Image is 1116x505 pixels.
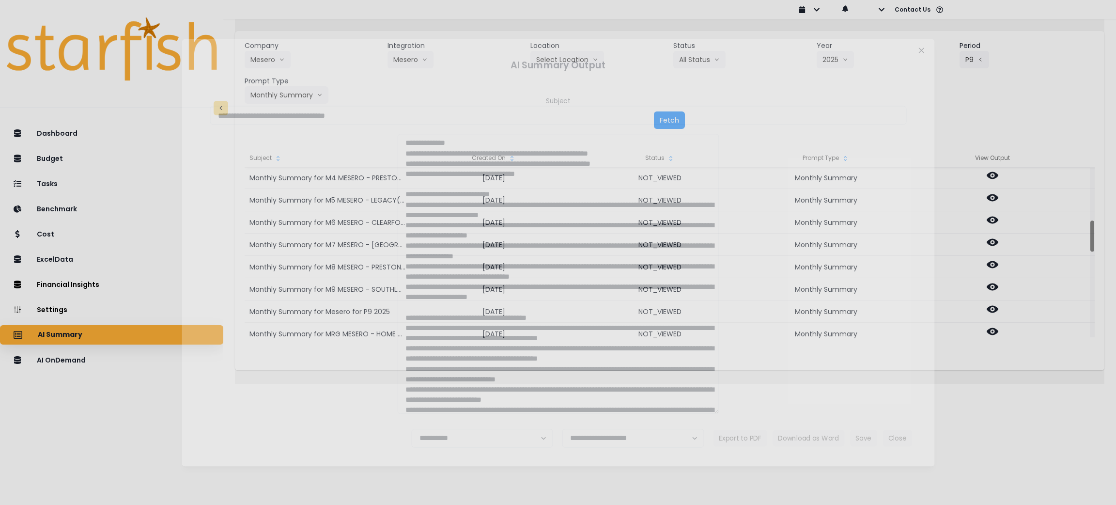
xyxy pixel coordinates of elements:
button: Close [914,43,929,58]
button: Close [883,430,912,447]
header: AI Summary Output [193,50,923,79]
button: Download as Word [772,430,844,447]
button: Save [850,430,877,447]
header: Subject [545,96,570,106]
button: Export to PDF [713,430,767,447]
